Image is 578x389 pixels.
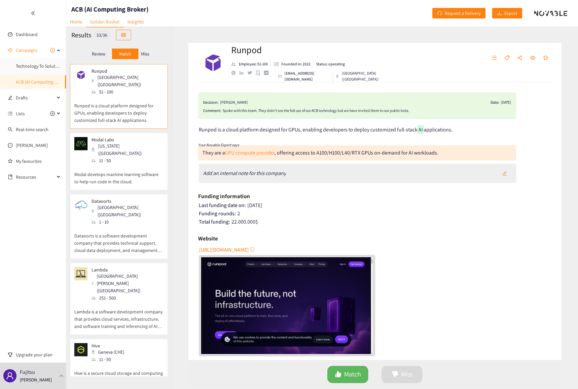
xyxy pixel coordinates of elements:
li: Employees [231,61,271,67]
span: Total funding: [199,218,230,225]
span: edit [8,95,13,100]
span: user [6,372,14,380]
iframe: Chat Widget [545,357,578,389]
h6: Website [198,233,218,243]
a: crunchbase [264,71,272,75]
a: Technology To Solution-Delivery-Partner Companies [16,63,118,69]
p: Miss [141,51,149,56]
span: Decision: [203,99,218,106]
img: Snapshot of the company's website [74,137,88,150]
img: Snapshot of the company's website [74,68,88,82]
h1: ACB (AI Computing Broker) [71,5,149,14]
span: Last funding date on: [199,202,246,209]
i: Add an internal note for this company [203,170,286,177]
button: star [540,53,552,63]
div: [GEOGRAPHIC_DATA] ([GEOGRAPHIC_DATA]) [91,74,163,88]
a: website [231,71,239,75]
img: Snapshot of the company's website [74,198,88,212]
span: plus-circle [50,111,55,116]
span: tag [504,55,510,61]
span: [URL][DOMAIN_NAME] [199,246,249,254]
button: edit [497,168,512,179]
div: 33 / 36 [94,31,109,39]
p: Match [119,51,131,56]
div: 11 - 50 [91,356,128,363]
div: 251 - 500 [91,294,163,301]
a: google maps [256,70,264,75]
a: Real-time search [16,126,49,132]
span: book [8,175,13,179]
div: Geneva (CHE) [91,348,128,356]
span: share-alt [517,55,523,61]
span: Request a Delivery [445,10,481,17]
button: share-alt [514,53,526,63]
span: dislike [392,371,398,378]
span: table [121,33,126,38]
span: trophy [8,352,13,357]
p: Fujitsu [20,368,35,376]
span: Export [504,10,517,17]
span: sound [8,48,13,53]
div: [US_STATE] ([GEOGRAPHIC_DATA]) [91,142,163,157]
p: [PERSON_NAME] [20,376,52,383]
span: plus-circle [50,48,55,53]
a: twitter [247,71,256,74]
span: Miss [401,369,413,379]
p: Status: operating [316,61,345,67]
button: eye [527,53,539,63]
span: unordered-list [491,55,497,61]
li: Status [313,61,345,67]
span: unordered-list [8,111,13,116]
h6: Funding information [198,191,250,201]
a: Golden Basket [86,17,124,27]
p: Lambda [91,267,159,272]
span: double-left [31,11,35,16]
div: [GEOGRAPHIC_DATA] ([GEOGRAPHIC_DATA]) [336,70,398,82]
button: likeMatch [327,366,368,383]
span: Match [344,369,361,379]
button: tag [501,53,513,63]
button: [URL][DOMAIN_NAME] [199,244,255,255]
p: Employee: 51-100 [239,61,268,67]
div: [GEOGRAPHIC_DATA][PERSON_NAME] ([GEOGRAPHIC_DATA]) [91,272,163,294]
div: [DATE] [501,99,511,106]
button: dislikeMiss [381,366,422,383]
p: Runpod [91,68,159,74]
a: My favourites [16,155,61,168]
a: linkedin [239,71,247,75]
p: Modal develops machine learning software to help run code in the cloud. [74,164,163,185]
p: Review [92,51,105,56]
span: Campaigns [16,44,38,57]
button: downloadExport [492,8,522,18]
p: [EMAIL_ADDRESS][DOMAIN_NAME] [284,70,330,82]
button: unordered-list [488,53,500,63]
div: Spoke with this team. They didn't see the full use of our ACB technology but we have invited them... [223,107,511,114]
span: Date: [490,99,499,106]
span: applications. [424,126,452,133]
span: Resources [16,170,55,184]
span: Lists [16,107,25,120]
img: Snapshot of the company's website [74,343,88,356]
a: GPU compute provider [225,149,274,156]
a: Insights [124,17,148,27]
span: like [335,371,342,378]
span: Runpod is a cloud platform designed for GPUs, enabling developers to deploy customized full-stack [199,126,417,133]
a: Dashboard [16,31,38,37]
div: [GEOGRAPHIC_DATA] ([GEOGRAPHIC_DATA]) [91,204,163,218]
img: Snapshot of the company's website [74,267,88,280]
p: Dataoorts is a software development company that provides technical support, cloud data deploymen... [74,226,163,254]
a: Home [66,17,86,27]
p: Runpod is a cloud platform designed for GPUs, enabling developers to deploy customized full-stack... [74,95,163,124]
a: website [201,257,373,354]
span: redo [437,11,442,16]
h2: Results [71,30,91,40]
p: Founded in: 2022 [281,61,310,67]
div: [DATE] [199,202,552,209]
h2: Runpod [231,43,398,56]
img: Snapshot of the Company's website [201,257,373,354]
span: download [497,11,502,16]
span: eye [530,55,535,61]
a: [PERSON_NAME] [16,142,48,148]
i: Your Novable Expert says [198,142,239,147]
